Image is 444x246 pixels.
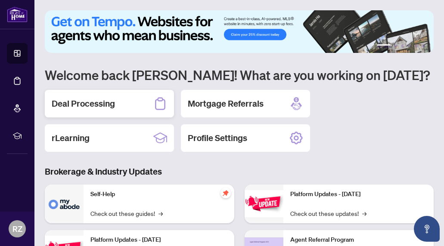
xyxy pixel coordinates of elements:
[45,166,434,178] h3: Brokerage & Industry Updates
[245,190,283,217] img: Platform Updates - June 23, 2025
[188,132,247,144] h2: Profile Settings
[90,235,227,245] p: Platform Updates - [DATE]
[408,44,411,48] button: 4
[158,209,163,218] span: →
[52,98,115,110] h2: Deal Processing
[290,209,366,218] a: Check out these updates!→
[401,44,404,48] button: 3
[415,44,418,48] button: 5
[90,190,227,199] p: Self-Help
[362,209,366,218] span: →
[90,209,163,218] a: Check out these guides!→
[45,184,84,223] img: Self-Help
[394,44,397,48] button: 2
[52,132,90,144] h2: rLearning
[220,188,231,198] span: pushpin
[188,98,264,110] h2: Mortgage Referrals
[377,44,391,48] button: 1
[422,44,425,48] button: 6
[45,67,434,83] h1: Welcome back [PERSON_NAME]! What are you working on [DATE]?
[290,190,427,199] p: Platform Updates - [DATE]
[290,235,427,245] p: Agent Referral Program
[414,216,440,242] button: Open asap
[12,223,22,235] span: RZ
[45,10,434,53] img: Slide 0
[7,6,28,22] img: logo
